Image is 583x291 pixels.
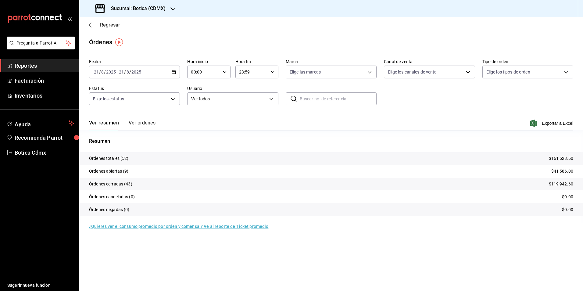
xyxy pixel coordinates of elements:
[290,69,321,75] span: Elige las marcas
[384,59,475,64] label: Canal de venta
[15,77,74,85] span: Facturación
[7,282,74,289] span: Sugerir nueva función
[89,168,129,174] p: Órdenes abiertas (9)
[531,120,573,127] button: Exportar a Excel
[89,155,129,162] p: Órdenes totales (52)
[89,120,156,130] div: navigation tabs
[119,70,124,74] input: --
[129,120,156,130] button: Ver órdenes
[388,69,437,75] span: Elige los canales de venta
[106,5,166,12] h3: Sucursal: Botica (CDMX)
[486,69,530,75] span: Elige los tipos de orden
[482,59,573,64] label: Tipo de orden
[89,207,130,213] p: Órdenes negadas (0)
[4,44,75,51] a: Pregunta a Parrot AI
[101,70,104,74] input: --
[300,93,377,105] input: Buscar no. de referencia
[93,96,124,102] span: Elige los estatus
[89,181,132,187] p: Órdenes cerradas (43)
[562,207,573,213] p: $0.00
[187,86,278,91] label: Usuario
[100,22,120,28] span: Regresar
[549,155,573,162] p: $161,528.60
[89,22,120,28] button: Regresar
[89,59,180,64] label: Fecha
[15,120,66,127] span: Ayuda
[551,168,573,174] p: $41,586.00
[89,38,112,47] div: Órdenes
[15,62,74,70] span: Reportes
[235,59,278,64] label: Hora fin
[89,224,268,229] a: ¿Quieres ver el consumo promedio por orden y comensal? Ve al reporte de Ticket promedio
[15,134,74,142] span: Recomienda Parrot
[126,70,129,74] input: --
[15,92,74,100] span: Inventarios
[89,86,180,91] label: Estatus
[67,16,72,21] button: open_drawer_menu
[549,181,573,187] p: $119,942.60
[89,120,119,130] button: Ver resumen
[117,70,118,74] span: -
[99,70,101,74] span: /
[124,70,126,74] span: /
[106,70,116,74] input: ----
[115,38,123,46] img: Tooltip marker
[286,59,377,64] label: Marca
[562,194,573,200] p: $0.00
[131,70,141,74] input: ----
[129,70,131,74] span: /
[15,149,74,157] span: Botica Cdmx
[187,59,230,64] label: Hora inicio
[94,70,99,74] input: --
[104,70,106,74] span: /
[16,40,66,46] span: Pregunta a Parrot AI
[7,37,75,49] button: Pregunta a Parrot AI
[89,194,135,200] p: Órdenes canceladas (0)
[191,96,267,102] span: Ver todos
[89,138,573,145] p: Resumen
